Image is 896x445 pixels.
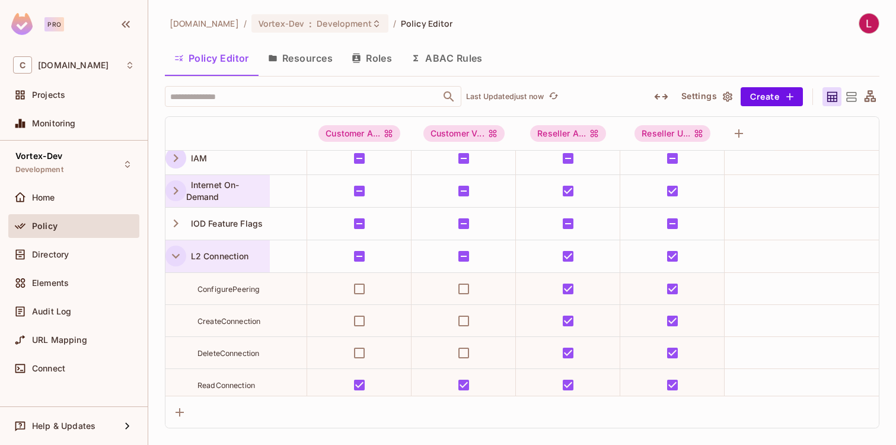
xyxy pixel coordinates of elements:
button: refresh [546,90,560,104]
span: Vortex-Dev [15,151,63,161]
img: SReyMgAAAABJRU5ErkJggg== [11,13,33,35]
span: Vortex-Dev [259,18,304,29]
span: DeleteConnection [197,349,259,358]
span: ReadConnection [197,381,255,390]
li: / [244,18,247,29]
span: the active workspace [170,18,239,29]
span: Policy Editor [401,18,453,29]
span: Help & Updates [32,421,95,431]
span: Home [32,193,55,202]
span: URL Mapping [32,335,87,345]
span: Development [15,165,63,174]
span: Click to refresh data [544,90,560,104]
span: L2 Connection [186,251,249,261]
span: ConfigurePeering [197,285,260,294]
button: Settings [677,87,736,106]
span: Customer Viewer [423,125,505,142]
span: Customer Admin [318,125,400,142]
span: Internet On-Demand [186,180,240,202]
span: IAM [186,153,207,163]
button: Resources [259,43,342,73]
button: Open [441,88,457,105]
span: Reseller Admin [530,125,606,142]
span: C [13,56,32,74]
button: Create [741,87,803,106]
div: Customer A... [318,125,400,142]
div: Reseller A... [530,125,606,142]
span: Projects [32,90,65,100]
button: Roles [342,43,401,73]
div: Reseller U... [634,125,710,142]
span: Elements [32,278,69,288]
span: Directory [32,250,69,259]
button: Policy Editor [165,43,259,73]
span: refresh [549,91,559,103]
div: Customer V... [423,125,505,142]
span: CreateConnection [197,317,260,326]
span: Reseller User [634,125,710,142]
span: Monitoring [32,119,76,128]
span: Connect [32,364,65,373]
p: Last Updated just now [466,92,544,101]
img: Lianxin Lv [859,14,879,33]
span: Development [317,18,371,29]
span: IOD Feature Flags [186,218,263,228]
span: Workspace: consoleconnect.com [38,61,109,70]
span: Audit Log [32,307,71,316]
div: Pro [44,17,64,31]
li: / [393,18,396,29]
span: Policy [32,221,58,231]
span: : [308,19,313,28]
button: ABAC Rules [401,43,492,73]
